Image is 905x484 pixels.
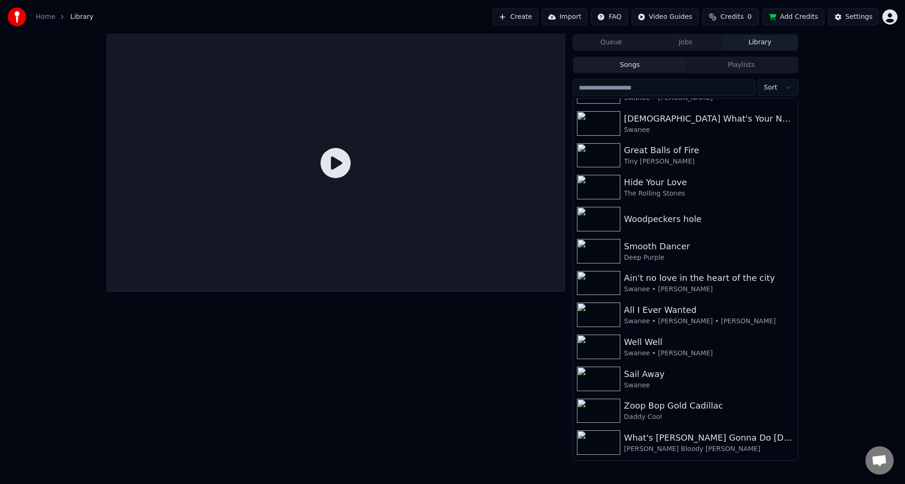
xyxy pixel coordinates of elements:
button: Queue [574,36,649,49]
button: Video Guides [632,8,699,25]
button: FAQ [591,8,627,25]
div: Open chat [865,446,894,475]
span: Sort [764,83,777,92]
span: 0 [748,12,752,22]
div: Ain't no love in the heart of the city [624,271,794,285]
div: Hide Your Love [624,176,794,189]
div: What's [PERSON_NAME] Gonna Do [DATE]? [624,431,794,444]
button: Jobs [649,36,723,49]
div: The Rolling Stones [624,189,794,198]
div: Well Well [624,336,794,349]
button: Settings [828,8,879,25]
div: Swanee • [PERSON_NAME] [624,285,794,294]
span: Library [70,12,93,22]
nav: breadcrumb [36,12,93,22]
button: Add Credits [763,8,824,25]
a: Home [36,12,55,22]
div: Tiny [PERSON_NAME] [624,157,794,166]
img: youka [8,8,26,26]
button: Library [723,36,797,49]
div: Smooth Dancer [624,240,794,253]
div: [PERSON_NAME] Bloody [PERSON_NAME] [624,444,794,454]
button: Create [493,8,538,25]
div: Settings [846,12,872,22]
div: Great Balls of Fire [624,144,794,157]
div: Woodpeckers hole [624,213,794,226]
button: Playlists [685,58,797,72]
div: Sail Away [624,368,794,381]
button: Import [542,8,587,25]
div: [DEMOGRAPHIC_DATA] What's Your Name [624,112,794,125]
div: Swanee [624,125,794,135]
div: Swanee [624,381,794,390]
div: All I Ever Wanted [624,304,794,317]
button: Songs [574,58,686,72]
span: Credits [720,12,743,22]
div: Swanee • [PERSON_NAME] • [PERSON_NAME] [624,317,794,326]
div: Deep Purple [624,253,794,263]
div: Zoop Bop Gold Cadillac [624,399,794,412]
div: Swanee • [PERSON_NAME] [624,349,794,358]
div: Daddy Cool [624,412,794,422]
button: Credits0 [702,8,759,25]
